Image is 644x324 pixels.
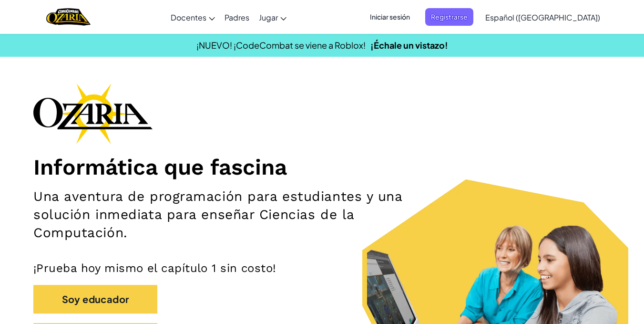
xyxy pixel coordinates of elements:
[254,4,291,30] a: Jugar
[259,12,278,22] span: Jugar
[485,12,600,22] span: Español ([GEOGRAPHIC_DATA])
[33,188,420,242] h2: Una aventura de programación para estudiantes y una solución inmediata para enseñar Ciencias de l...
[171,12,206,22] span: Docentes
[33,285,157,314] button: Soy educador
[220,4,254,30] a: Padres
[33,83,153,144] img: Ozaria branding logo
[370,40,448,51] a: ¡Échale un vistazo!
[196,40,366,51] span: ¡NUEVO! ¡CodeCombat se viene a Roblox!
[33,261,611,275] p: ¡Prueba hoy mismo el capítulo 1 sin costo!
[46,7,91,27] img: Home
[166,4,220,30] a: Docentes
[364,8,416,26] button: Iniciar sesión
[425,8,473,26] button: Registrarse
[46,7,91,27] a: Ozaria by CodeCombat logo
[33,154,611,180] h1: Informática que fascina
[480,4,605,30] a: Español ([GEOGRAPHIC_DATA])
